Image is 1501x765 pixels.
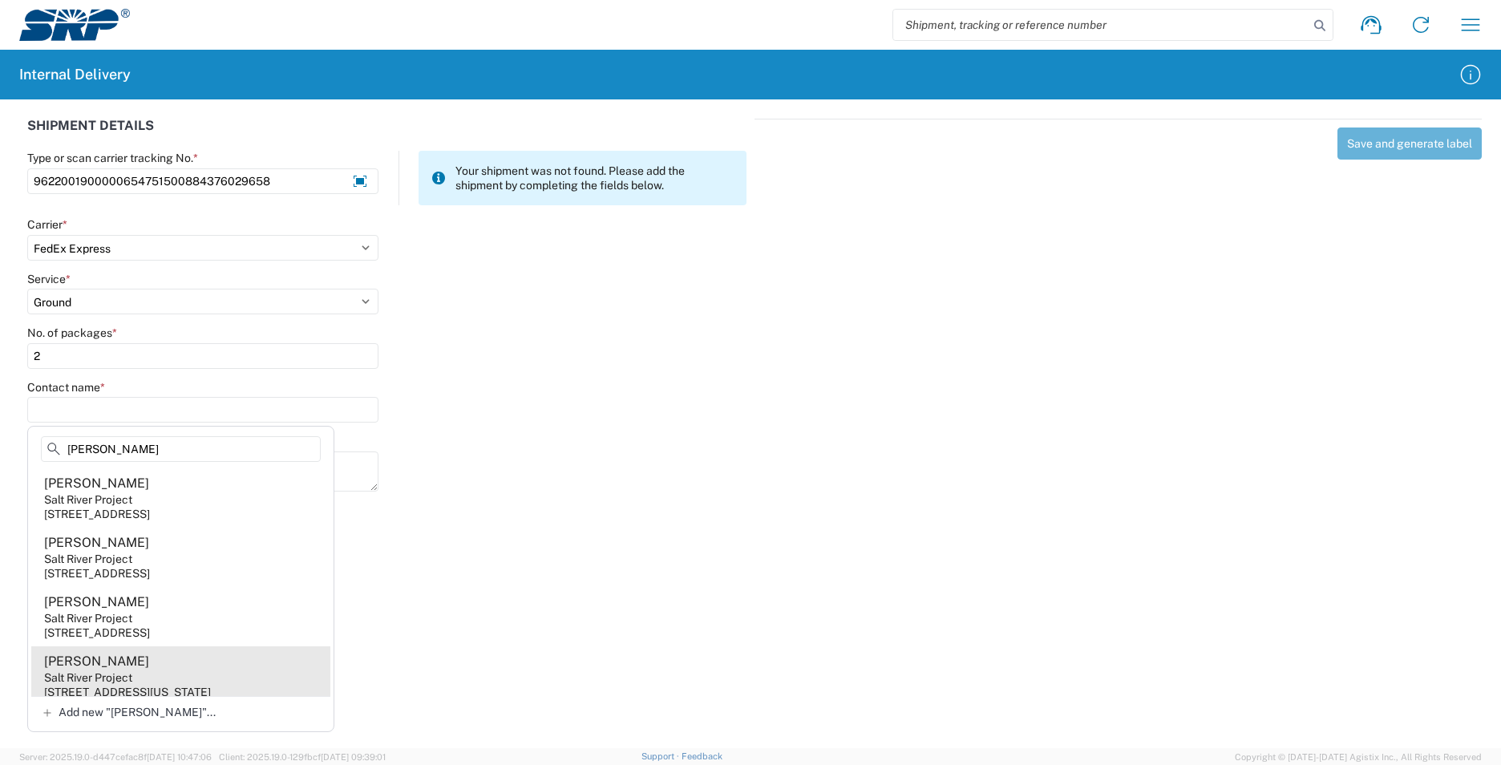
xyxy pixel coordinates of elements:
div: SHIPMENT DETAILS [27,119,746,151]
div: [STREET_ADDRESS] [44,625,150,640]
div: Salt River Project [44,670,132,685]
span: Client: 2025.19.0-129fbcf [219,752,386,762]
span: Copyright © [DATE]-[DATE] Agistix Inc., All Rights Reserved [1235,750,1482,764]
input: Shipment, tracking or reference number [893,10,1309,40]
div: [PERSON_NAME] [44,475,149,492]
a: Support [641,751,682,761]
img: srp [19,9,130,41]
label: No. of packages [27,326,117,340]
label: Type or scan carrier tracking No. [27,151,198,165]
label: Carrier [27,217,67,232]
span: [DATE] 10:47:06 [147,752,212,762]
span: Add new "[PERSON_NAME]"... [59,705,216,719]
div: [PERSON_NAME] [44,593,149,611]
span: [DATE] 09:39:01 [321,752,386,762]
span: Server: 2025.19.0-d447cefac8f [19,752,212,762]
div: [PERSON_NAME] [44,534,149,552]
div: [STREET_ADDRESS][US_STATE] [44,685,211,699]
label: Contact name [27,380,105,395]
span: Your shipment was not found. Please add the shipment by completing the fields below. [455,164,734,192]
label: Service [27,272,71,286]
div: [STREET_ADDRESS] [44,566,150,581]
div: [STREET_ADDRESS] [44,507,150,521]
div: Salt River Project [44,611,132,625]
div: [PERSON_NAME] [44,653,149,670]
div: Salt River Project [44,552,132,566]
h2: Internal Delivery [19,65,131,84]
a: Feedback [682,751,722,761]
div: Salt River Project [44,492,132,507]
